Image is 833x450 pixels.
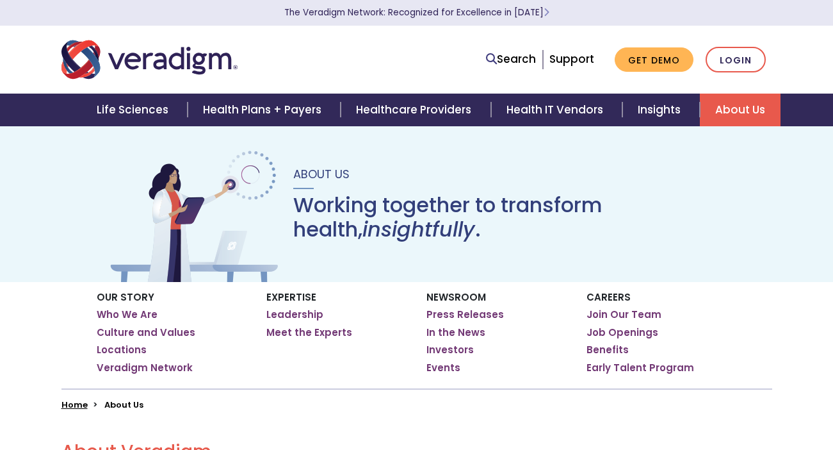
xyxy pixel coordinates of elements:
h1: Working together to transform health, . [293,193,726,242]
a: Join Our Team [586,308,661,321]
span: About Us [293,166,350,182]
a: In the News [426,326,485,339]
a: Investors [426,344,474,356]
a: Veradigm Network [97,362,193,374]
a: Support [549,51,594,67]
a: Login [706,47,766,73]
a: Press Releases [426,308,504,321]
a: About Us [700,94,780,126]
a: Culture and Values [97,326,195,339]
img: Veradigm logo [61,38,238,81]
a: Search [486,51,536,68]
a: Insights [622,94,700,126]
a: Early Talent Program [586,362,694,374]
a: Health Plans + Payers [188,94,341,126]
a: The Veradigm Network: Recognized for Excellence in [DATE]Learn More [284,6,549,19]
a: Get Demo [615,47,693,72]
a: Life Sciences [81,94,188,126]
a: Health IT Vendors [491,94,622,126]
a: Job Openings [586,326,658,339]
a: Meet the Experts [266,326,352,339]
a: Healthcare Providers [341,94,490,126]
a: Events [426,362,460,374]
a: Benefits [586,344,629,356]
a: Leadership [266,308,323,321]
a: Home [61,399,88,411]
em: insightfully [362,215,475,244]
span: Learn More [544,6,549,19]
a: Locations [97,344,147,356]
a: Who We Are [97,308,158,321]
